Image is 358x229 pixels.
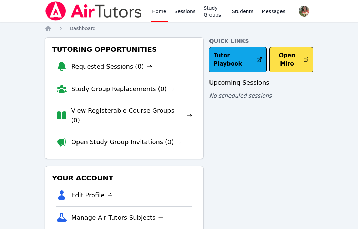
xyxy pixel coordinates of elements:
[262,8,285,15] span: Messages
[71,190,113,200] a: Edit Profile
[71,137,182,147] a: Open Study Group Invitations (0)
[45,1,142,21] img: Air Tutors
[71,84,175,94] a: Study Group Replacements (0)
[269,47,313,72] button: Open Miro
[71,62,152,71] a: Requested Sessions (0)
[71,213,164,222] a: Manage Air Tutors Subjects
[51,172,198,184] h3: Your Account
[71,106,192,125] a: View Registerable Course Groups (0)
[70,26,96,31] span: Dashboard
[51,43,198,56] h3: Tutoring Opportunities
[70,25,96,32] a: Dashboard
[209,37,313,46] h4: Quick Links
[209,47,267,72] a: Tutor Playbook
[209,92,272,99] span: No scheduled sessions
[209,78,313,88] h3: Upcoming Sessions
[45,25,313,32] nav: Breadcrumb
